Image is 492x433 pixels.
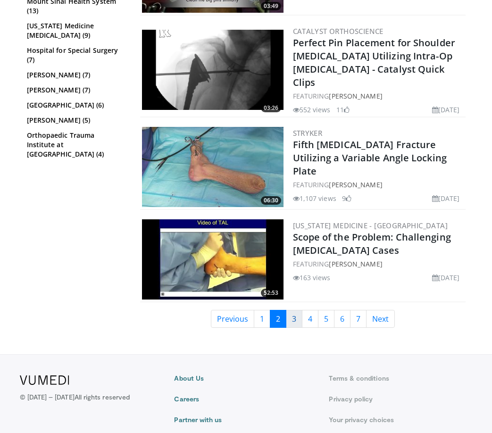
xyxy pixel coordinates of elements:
a: 7 [350,310,367,328]
a: 52:53 [142,219,284,300]
li: 9 [342,193,351,203]
li: 163 views [293,273,331,283]
span: 03:26 [261,104,281,112]
a: 03:26 [142,30,284,110]
a: About Us [174,374,317,383]
a: 6 [334,310,350,328]
a: 5 [318,310,334,328]
a: Scope of the Problem: Challenging [MEDICAL_DATA] Cases [293,231,451,257]
img: 531aa841-e029-4d48-acfa-44dd83e16361.300x170_q85_crop-smart_upscale.jpg [142,219,284,300]
a: Partner with us [174,415,317,425]
a: Stryker [293,128,323,138]
span: All rights reserved [75,393,130,401]
img: 58b504b7-b4a4-41d8-898e-8f59ca60d584.300x170_q85_crop-smart_upscale.jpg [142,127,284,207]
a: Fifth [MEDICAL_DATA] Fracture Utilizing a Variable Angle Locking Plate [293,138,447,177]
a: 1 [254,310,270,328]
a: 3 [286,310,302,328]
a: [PERSON_NAME] (5) [27,116,124,125]
a: Next [366,310,395,328]
a: 4 [302,310,318,328]
a: Previous [211,310,254,328]
li: [DATE] [432,273,460,283]
div: FEATURING [293,91,464,101]
a: [US_STATE] Medicine [MEDICAL_DATA] (9) [27,21,124,40]
a: [PERSON_NAME] [329,92,382,100]
a: Terms & conditions [329,374,472,383]
a: 06:30 [142,127,284,207]
div: FEATURING [293,180,464,190]
li: 1,107 views [293,193,336,203]
a: Hospital for Special Surgery (7) [27,46,124,65]
li: 552 views [293,105,331,115]
a: [PERSON_NAME] (7) [27,85,124,95]
a: Orthopaedic Trauma Institute at [GEOGRAPHIC_DATA] (4) [27,131,124,159]
span: 06:30 [261,196,281,205]
nav: Search results pages [140,310,466,328]
li: 11 [336,105,350,115]
a: Perfect Pin Placement for Shoulder [MEDICAL_DATA] Utilizing Intra-Op [MEDICAL_DATA] - Catalyst Qu... [293,36,455,89]
li: [DATE] [432,105,460,115]
p: © [DATE] – [DATE] [20,392,130,402]
img: VuMedi Logo [20,375,69,385]
a: Your privacy choices [329,415,472,425]
a: [PERSON_NAME] [329,259,382,268]
a: Catalyst OrthoScience [293,26,384,36]
li: [DATE] [432,193,460,203]
div: FEATURING [293,259,464,269]
a: [PERSON_NAME] (7) [27,70,124,80]
img: 995cdcef-56ca-4ede-a2e2-2c71960c6299.png.300x170_q85_crop-smart_upscale.png [142,30,284,110]
a: Careers [174,394,317,404]
a: [US_STATE] Medicine - [GEOGRAPHIC_DATA] [293,221,448,230]
a: 2 [270,310,286,328]
a: [GEOGRAPHIC_DATA] (6) [27,100,124,110]
a: Privacy policy [329,394,472,404]
span: 52:53 [261,289,281,297]
span: 03:49 [261,2,281,10]
a: [PERSON_NAME] [329,180,382,189]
